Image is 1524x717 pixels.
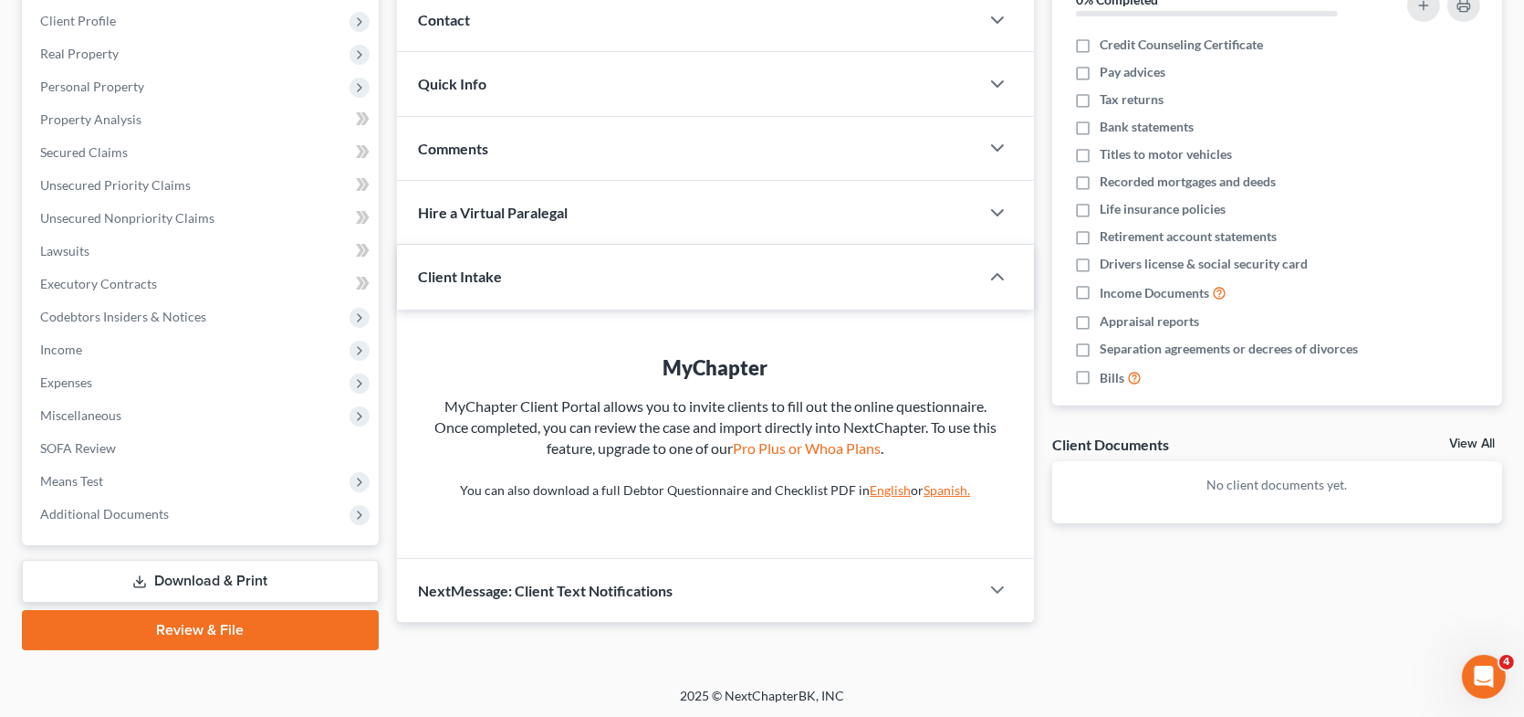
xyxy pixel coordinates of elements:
span: Bills [1100,369,1124,387]
span: Unsecured Nonpriority Claims [40,210,214,226]
a: Executory Contracts [26,268,379,301]
span: Client Profile [40,13,116,28]
span: Drivers license & social security card [1100,255,1308,273]
span: Comments [419,140,489,157]
span: Miscellaneous [40,407,121,423]
a: English [870,482,911,498]
a: Lawsuits [26,235,379,268]
span: MyChapter Client Portal allows you to invite clients to fill out the online questionnaire. Once c... [434,397,997,457]
span: Appraisal reports [1100,312,1199,331]
span: Pay advices [1100,63,1165,81]
span: NextMessage: Client Text Notifications [419,582,673,599]
div: Client Documents [1052,435,1169,454]
a: Secured Claims [26,136,379,169]
a: Review & File [22,610,379,650]
a: View All [1449,438,1495,450]
p: No client documents yet. [1067,476,1487,494]
span: Personal Property [40,79,144,94]
span: SOFA Review [40,440,116,456]
span: Separation agreements or decrees of divorces [1100,340,1358,358]
div: MyChapter [433,353,997,382]
a: Download & Print [22,560,379,603]
span: Unsecured Priority Claims [40,177,191,193]
span: Hire a Virtual Paralegal [419,204,569,221]
span: Titles to motor vehicles [1100,145,1232,163]
a: SOFA Review [26,432,379,465]
span: Retirement account statements [1100,227,1277,246]
span: Contact [419,11,471,28]
span: 4 [1499,655,1514,670]
a: Spanish. [924,482,970,498]
span: Real Property [40,46,119,61]
span: Income [40,342,82,357]
span: Income Documents [1100,284,1209,302]
span: Recorded mortgages and deeds [1100,173,1276,191]
a: Pro Plus or Whoa Plans [733,439,881,457]
span: Quick Info [419,75,487,92]
a: Property Analysis [26,103,379,136]
span: Secured Claims [40,144,128,160]
span: Expenses [40,374,92,390]
a: Unsecured Nonpriority Claims [26,202,379,235]
p: You can also download a full Debtor Questionnaire and Checklist PDF in or [433,481,997,500]
span: Life insurance policies [1100,200,1226,218]
span: Tax returns [1100,90,1164,109]
span: Additional Documents [40,506,169,522]
span: Property Analysis [40,111,141,127]
a: Unsecured Priority Claims [26,169,379,202]
span: Means Test [40,473,103,489]
span: Lawsuits [40,243,89,258]
span: Codebtors Insiders & Notices [40,309,206,324]
span: Credit Counseling Certificate [1100,36,1263,54]
span: Executory Contracts [40,276,157,291]
span: Client Intake [419,268,503,285]
span: Bank statements [1100,118,1194,136]
iframe: Intercom live chat [1462,655,1506,699]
